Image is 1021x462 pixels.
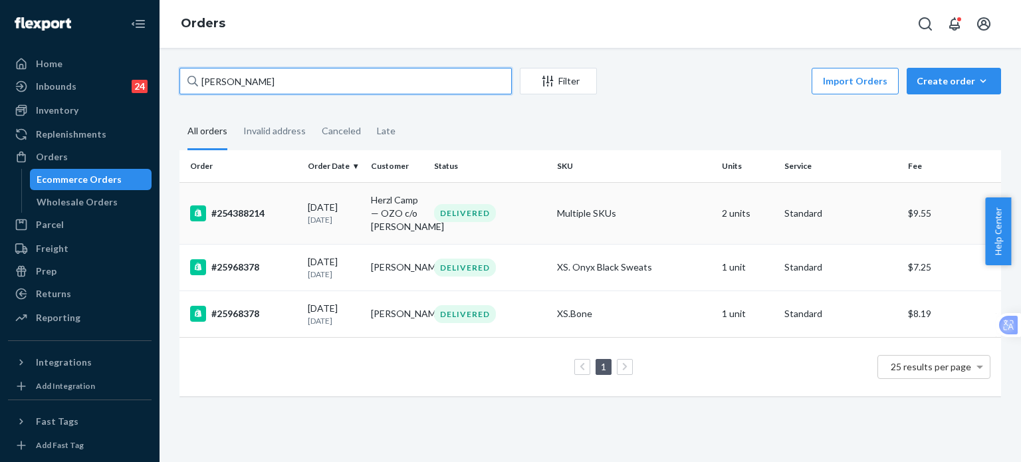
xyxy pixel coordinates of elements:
td: [PERSON_NAME] [366,290,429,337]
div: [DATE] [308,302,360,326]
button: Integrations [8,352,152,373]
a: Freight [8,238,152,259]
div: DELIVERED [434,305,496,323]
th: Order Date [302,150,366,182]
a: Home [8,53,152,74]
div: Reporting [36,311,80,324]
button: Import Orders [812,68,899,94]
th: Order [179,150,302,182]
div: DELIVERED [434,204,496,222]
div: Prep [36,265,57,278]
a: Returns [8,283,152,304]
p: [DATE] [308,214,360,225]
div: 24 [132,80,148,93]
button: Create order [907,68,1001,94]
div: Fast Tags [36,415,78,428]
button: Filter [520,68,597,94]
div: Replenishments [36,128,106,141]
div: XS. Onyx Black Sweats [557,261,711,274]
button: Close Navigation [125,11,152,37]
a: Replenishments [8,124,152,145]
div: Home [36,57,62,70]
div: Filter [520,74,596,88]
p: Standard [784,207,897,220]
div: Add Integration [36,380,95,392]
td: $7.25 [903,244,1001,290]
td: 2 units [717,182,780,244]
p: [DATE] [308,315,360,326]
div: [DATE] [308,255,360,280]
a: Page 1 is your current page [598,361,609,372]
th: Fee [903,150,1001,182]
button: Help Center [985,197,1011,265]
p: Standard [784,307,897,320]
div: #254388214 [190,205,297,221]
div: Inventory [36,104,78,117]
div: DELIVERED [434,259,496,277]
a: Reporting [8,307,152,328]
a: Prep [8,261,152,282]
th: Status [429,150,552,182]
div: Wholesale Orders [37,195,118,209]
div: All orders [187,114,227,150]
td: 1 unit [717,290,780,337]
th: Service [779,150,902,182]
th: Units [717,150,780,182]
ol: breadcrumbs [170,5,236,43]
td: 1 unit [717,244,780,290]
th: SKU [552,150,716,182]
a: Inventory [8,100,152,121]
td: Herzl Camp— OZO c/o [PERSON_NAME] [366,182,429,244]
div: Late [377,114,396,148]
input: Search orders [179,68,512,94]
a: Parcel [8,214,152,235]
span: 25 results per page [891,361,971,372]
a: Orders [8,146,152,168]
p: [DATE] [308,269,360,280]
div: Invalid address [243,114,306,148]
td: Multiple SKUs [552,182,716,244]
div: Canceled [322,114,361,148]
button: Fast Tags [8,411,152,432]
button: Open account menu [970,11,997,37]
div: Freight [36,242,68,255]
button: Open Search Box [912,11,939,37]
td: $9.55 [903,182,1001,244]
button: Open notifications [941,11,968,37]
div: Create order [917,74,991,88]
a: Add Fast Tag [8,437,152,453]
td: $8.19 [903,290,1001,337]
p: Standard [784,261,897,274]
a: Ecommerce Orders [30,169,152,190]
a: Add Integration [8,378,152,394]
div: Returns [36,287,71,300]
a: Inbounds24 [8,76,152,97]
a: Wholesale Orders [30,191,152,213]
img: Flexport logo [15,17,71,31]
div: Orders [36,150,68,164]
div: Parcel [36,218,64,231]
div: XS.Bone [557,307,711,320]
div: [DATE] [308,201,360,225]
div: Integrations [36,356,92,369]
div: Customer [371,160,423,172]
div: Inbounds [36,80,76,93]
div: #25968378 [190,306,297,322]
div: Ecommerce Orders [37,173,122,186]
div: Add Fast Tag [36,439,84,451]
div: #25968378 [190,259,297,275]
td: [PERSON_NAME] [366,244,429,290]
a: Orders [181,16,225,31]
